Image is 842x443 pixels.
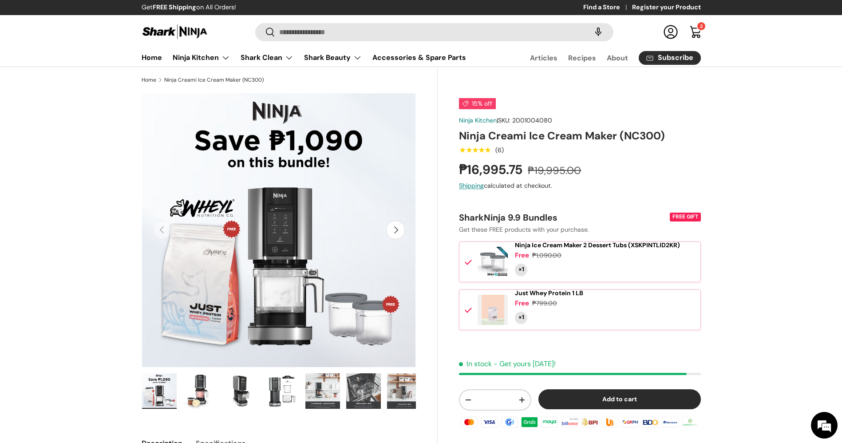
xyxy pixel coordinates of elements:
img: grabpay [520,415,539,428]
img: metrobank [660,415,680,428]
div: Free [515,299,529,308]
a: About [607,49,628,67]
a: Find a Store [583,3,632,12]
div: 5.0 out of 5.0 stars [459,146,490,154]
span: In stock [459,359,492,368]
img: Shark Ninja Philippines [142,23,208,40]
summary: Shark Beauty [299,49,367,67]
a: Home [142,49,162,66]
nav: Breadcrumbs [142,76,438,84]
img: landbank [680,415,700,428]
a: Ninja Ice Cream Maker 2 Dessert Tubs (XSKPINTLID2KR) [515,241,680,249]
h1: Ninja Creami Ice Cream Maker (NC300) [459,129,700,142]
img: ubp [600,415,620,428]
div: Quantity [515,312,527,324]
img: ninja-creami-ice-cream-maker-without-sample-content-right-side-view-sharkninja-philippines [224,373,258,409]
img: maya [540,415,559,428]
span: | [497,116,552,124]
span: 2 [700,23,703,29]
a: Accessories & Spare Parts [372,49,466,66]
button: Add to cart [538,389,701,409]
img: gcash [500,415,519,428]
span: 2001004080 [512,116,552,124]
s: ₱19,995.00 [528,164,581,177]
nav: Secondary [509,49,701,67]
div: ₱1,090.00 [532,251,561,260]
img: qrph [620,415,640,428]
img: visa [479,415,499,428]
strong: FREE Shipping [153,3,196,11]
a: Home [142,77,156,83]
a: Shipping [459,182,484,190]
img: Ninja Creami Ice Cream Maker (NC300) [142,373,177,409]
a: Ninja Creami Ice Cream Maker (NC300) [164,77,264,83]
img: ninja-creami-ice-cream-maker-with-sample-content-dishwasher-safe-infographic-sharkninja-philippines [346,373,381,409]
img: bdo [640,415,660,428]
summary: Shark Clean [235,49,299,67]
summary: Ninja Kitchen [167,49,235,67]
span: 15% off [459,98,496,109]
p: - Get yours [DATE]! [494,359,556,368]
div: Free [515,251,529,260]
a: Ninja Kitchen [459,116,497,124]
img: ninja-creami-ice-cream-maker-with-sample-content-and-all-lids-full-view-sharkninja-philippines [183,373,217,409]
a: Subscribe [639,51,701,65]
speech-search-button: Search by voice [584,22,613,42]
img: ninja-creami-ice-cream-maker-with-sample-content-compact-size-infographic-sharkninja-philippines [387,373,422,409]
a: Articles [530,49,557,67]
div: Quantity [515,264,527,276]
div: ₱799.00 [532,299,557,308]
strong: ₱16,995.75 [459,161,525,178]
a: Just Whey Protein 1 LB [515,289,583,297]
p: Get on All Orders! [142,3,236,12]
img: ninja-creami-ice-cream-maker-without-sample-content-parts-front-view-sharkninja-philippines [265,373,299,409]
img: billease [560,415,580,428]
span: ★★★★★ [459,146,490,154]
div: (6) [495,147,504,154]
div: FREE GIFT [670,213,701,221]
span: SKU: [498,116,510,124]
img: ninja-creami-ice-cream-maker-with-sample-content-completely-customizable-infographic-sharkninja-p... [305,373,340,409]
span: Get these FREE products with your purchase. [459,225,589,233]
a: Register your Product [632,3,701,12]
img: master [459,415,479,428]
nav: Primary [142,49,466,67]
img: bpi [580,415,600,428]
a: Recipes [568,49,596,67]
media-gallery: Gallery Viewer [142,93,416,412]
div: SharkNinja 9.9 Bundles [459,212,668,223]
div: calculated at checkout. [459,181,700,190]
span: Subscribe [658,54,693,61]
